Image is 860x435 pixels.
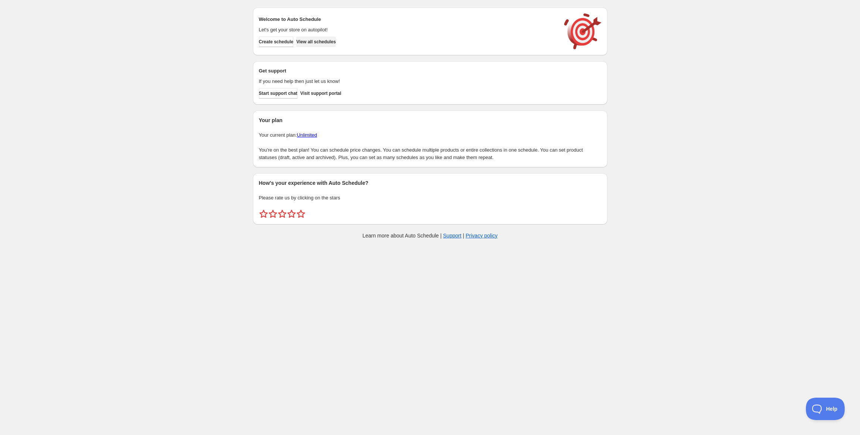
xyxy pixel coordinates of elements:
span: Create schedule [259,39,294,45]
p: Learn more about Auto Schedule | | [362,232,497,239]
p: Let's get your store on autopilot! [259,26,557,34]
a: Privacy policy [466,233,498,239]
p: If you need help then just let us know! [259,78,557,85]
p: Please rate us by clicking on the stars [259,194,601,202]
span: View all schedules [296,39,336,45]
button: View all schedules [296,37,336,47]
span: Start support chat [259,90,297,96]
a: Start support chat [259,88,297,99]
h2: Get support [259,67,557,75]
a: Visit support portal [300,88,341,99]
a: Unlimited [297,132,317,138]
span: Visit support portal [300,90,341,96]
a: Support [443,233,462,239]
p: You're on the best plan! You can schedule price changes. You can schedule multiple products or en... [259,146,601,161]
h2: Welcome to Auto Schedule [259,16,557,23]
h2: How's your experience with Auto Schedule? [259,179,601,187]
button: Create schedule [259,37,294,47]
h2: Your plan [259,116,601,124]
iframe: Toggle Customer Support [806,398,845,420]
p: Your current plan: [259,131,601,139]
